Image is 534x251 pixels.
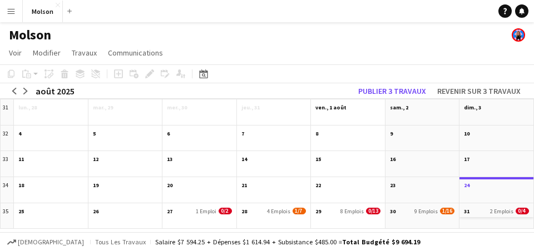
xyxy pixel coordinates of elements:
span: 23 [390,182,395,189]
span: 8 Emplois [340,208,364,215]
div: 31 [1,99,14,125]
span: jeu., 31 [241,104,260,111]
span: 27 [167,208,172,215]
span: Voir [9,48,22,58]
span: 12 [93,155,98,163]
span: 4 Emplois [267,208,290,215]
button: Molson [23,1,63,22]
div: 32 [1,125,14,152]
span: Travaux [72,48,97,58]
span: ven., 1 août [315,104,347,111]
div: Salaire $7 594.25 + Dépenses $1 614.94 + Subsistance $485.00 = [155,238,420,246]
span: sam., 2 [390,104,408,111]
span: Communications [108,48,163,58]
a: Voir [4,46,26,60]
span: 5 [93,130,96,137]
a: Modifier [28,46,65,60]
button: Publier 3 travaux [354,84,431,98]
span: 29 [315,208,321,215]
span: 22 [315,182,321,189]
span: dim., 3 [464,104,481,111]
span: mer., 30 [167,104,187,111]
span: 1/7 [293,208,306,214]
span: 25 [18,208,24,215]
div: 34 [1,177,14,203]
span: 14 [241,155,247,163]
span: Modifier [33,48,61,58]
span: 28 [241,208,247,215]
span: 16 [390,155,395,163]
span: lun., 28 [18,104,37,111]
span: 19 [93,182,98,189]
div: août 2025 [36,86,75,97]
span: 2 Emplois [490,208,513,215]
a: Communications [103,46,167,60]
span: 9 [390,130,393,137]
span: Tous les travaux [95,238,146,246]
a: Travaux [67,46,101,60]
span: 15 [315,155,321,163]
button: Revenir sur 3 travaux [433,84,525,98]
h1: Molson [9,27,51,43]
span: 1/16 [440,208,454,214]
span: 8 [315,130,318,137]
span: 17 [464,155,469,163]
span: 1 Emploi [196,208,216,215]
app-user-avatar: Lysandre Dorval [512,28,525,42]
span: 9 Emplois [414,208,438,215]
span: 31 [464,208,469,215]
span: 13 [167,155,172,163]
span: mar., 29 [93,104,113,111]
span: [DEMOGRAPHIC_DATA] [18,238,84,246]
span: 20 [167,182,172,189]
span: 4 [18,130,21,137]
span: 0/13 [366,208,380,214]
span: 10 [464,130,469,137]
span: 11 [18,155,24,163]
span: 26 [93,208,98,215]
span: 21 [241,182,247,189]
span: 18 [18,182,24,189]
button: [DEMOGRAPHIC_DATA] [6,236,86,248]
div: 35 [1,203,14,229]
span: Total Budgété $9 694.19 [342,238,420,246]
span: 0/4 [516,208,529,214]
span: 24 [464,182,469,189]
div: 33 [1,151,14,177]
span: 0/2 [219,208,232,214]
span: 30 [390,208,395,215]
span: 6 [167,130,170,137]
span: 7 [241,130,244,137]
